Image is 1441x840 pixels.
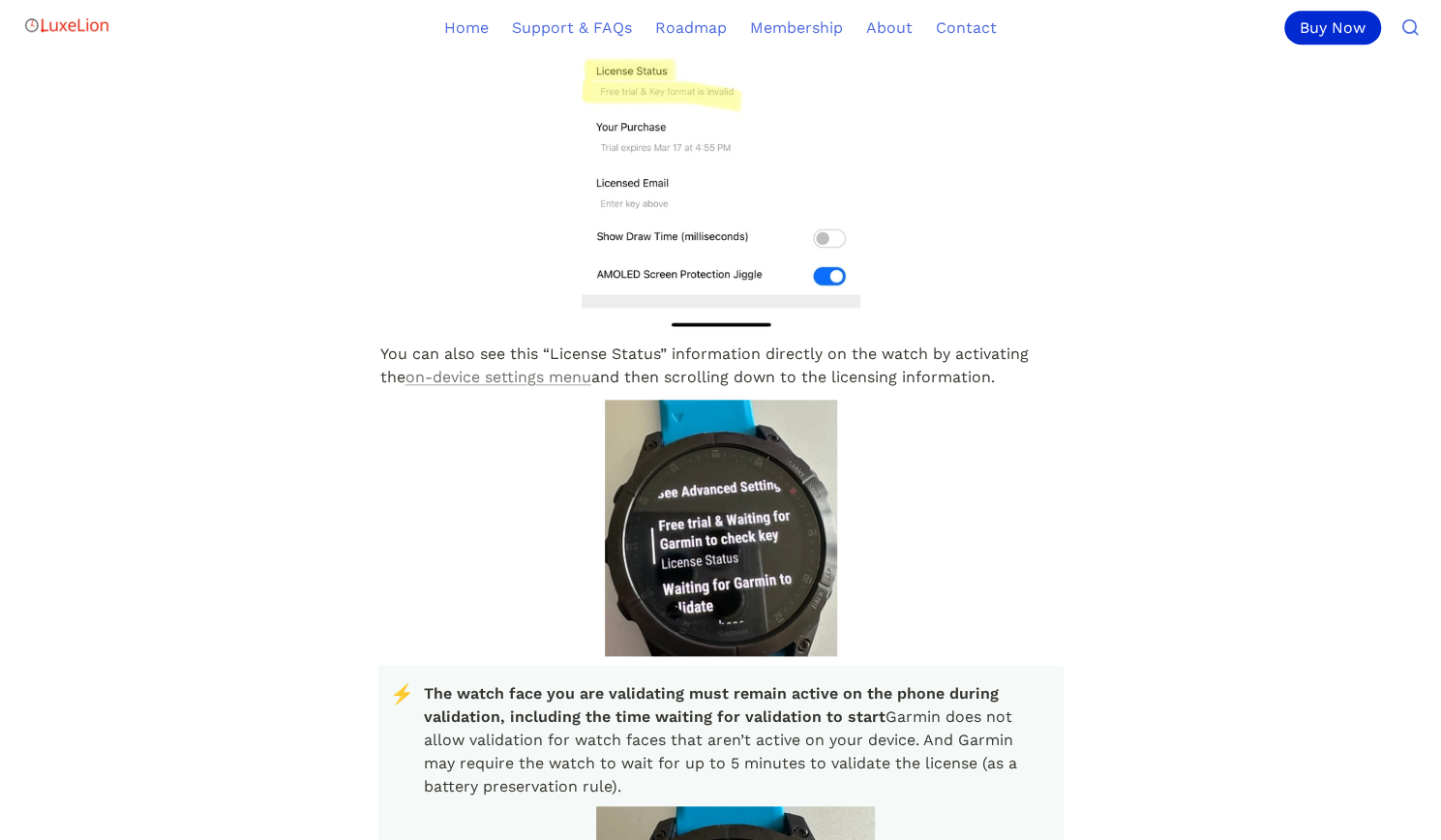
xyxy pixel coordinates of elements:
span: ⚡ [390,682,414,705]
a: Buy Now [1284,11,1389,45]
a: on-device settings menu [405,368,591,386]
span: Garmin does not allow validation for watch faces that aren’t active on your device. And Garmin ma... [424,682,1047,798]
p: You can also see this “License Status” information directly on the watch by activating the and th... [378,340,1064,392]
div: Buy Now [1284,11,1381,45]
strong: The watch face you are validating must remain active on the phone during validation, including th... [424,684,1004,726]
img: Logo [23,6,110,45]
img: image [605,400,837,656]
